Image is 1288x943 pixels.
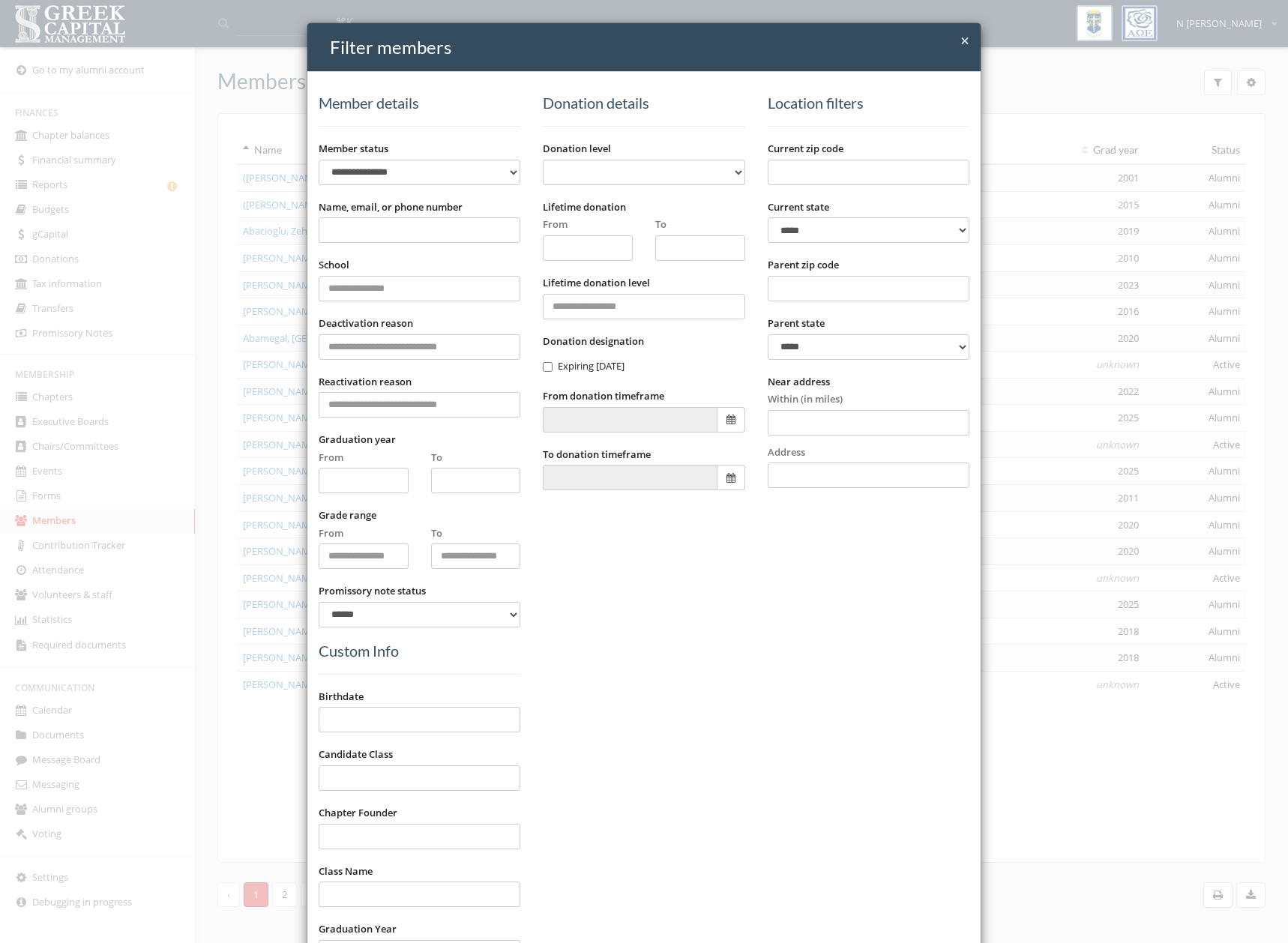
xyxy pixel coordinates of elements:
label: Grade range [319,508,376,522]
label: Deactivation reason [319,316,413,331]
label: Near address [768,375,830,389]
label: Lifetime donation [543,200,626,214]
label: To donation timeframe [543,448,651,462]
h5: Member details [319,94,520,111]
h4: Filter members [330,34,969,60]
label: Within (in miles) [768,392,843,406]
input: Expiring [DATE] [543,362,553,372]
label: Promissory note status [319,584,426,598]
label: Current zip code [768,142,843,156]
h5: Location filters [768,94,969,111]
label: Birthdate [319,690,364,704]
label: Current state [768,200,829,214]
label: Graduation Year [319,922,397,936]
label: Donation designation [543,334,644,349]
label: Donation level [543,142,611,156]
label: To [655,217,666,232]
label: Parent zip code [768,258,839,272]
label: To [431,526,442,540]
label: From donation timeframe [543,389,664,403]
label: Candidate Class [319,747,393,762]
h5: Custom Info [319,642,520,659]
label: From [543,217,568,232]
label: Graduation year [319,433,396,447]
label: School [319,258,349,272]
label: To [431,451,442,465]
label: Parent state [768,316,825,331]
label: Class Name [319,864,373,879]
h5: Donation details [543,94,744,111]
label: Chapter Founder [319,806,397,820]
label: From [319,526,343,540]
label: Reactivation reason [319,375,412,389]
label: From [319,451,343,465]
label: Lifetime donation level [543,276,650,290]
label: Address [768,436,805,460]
span: × [960,30,969,51]
label: Expiring [DATE] [543,359,625,374]
label: Name, email, or phone number [319,200,463,214]
label: Member status [319,142,388,156]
